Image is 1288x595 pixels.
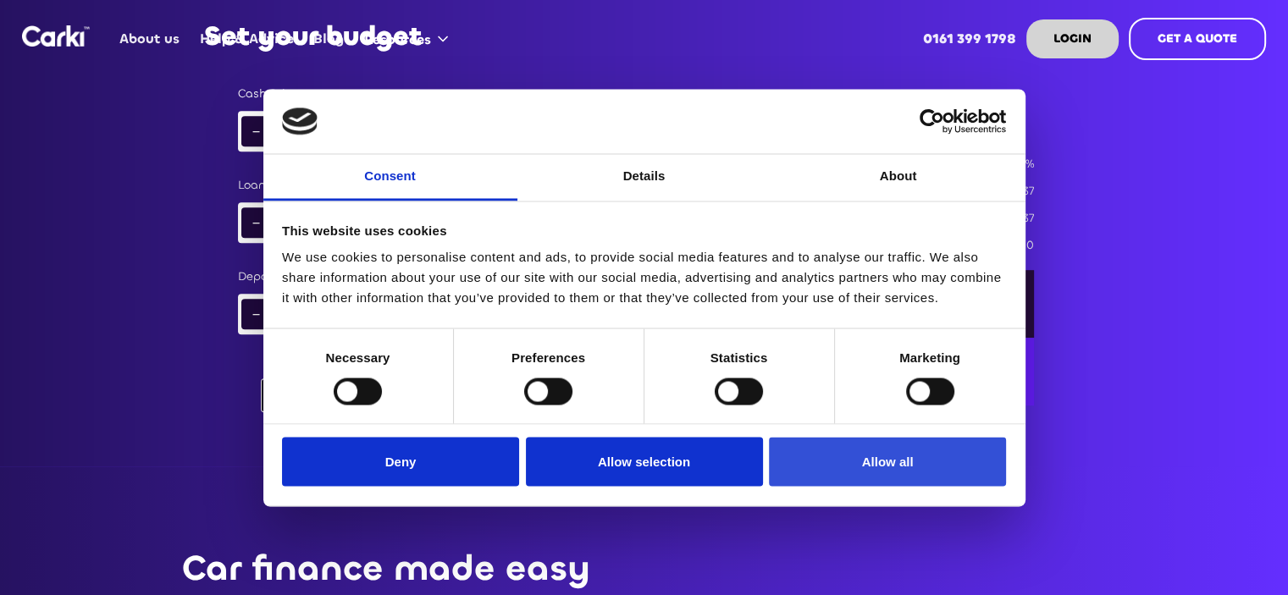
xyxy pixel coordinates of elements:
div: Resources [364,30,431,49]
a: home [22,25,90,47]
a: Consent [263,155,517,201]
p: Car finance made easy [182,549,621,588]
div: We use cookies to personalise content and ads, to provide social media features and to analyse ou... [282,248,1006,309]
strong: Marketing [899,350,960,365]
a: About us [110,6,190,72]
strong: GET A QUOTE [1158,30,1237,47]
div: Resources [354,7,465,71]
button: Allow all [769,438,1006,487]
strong: LOGIN [1053,30,1092,47]
strong: 0161 399 1798 [923,30,1016,47]
div: This website uses cookies [282,221,1006,241]
div: Cash Price: [238,85,636,102]
a: About [771,155,1025,201]
div: Loan Length: [238,177,636,194]
a: LOGIN [1026,19,1119,58]
a: Blog [304,6,354,72]
img: logo [282,107,318,135]
strong: Preferences [511,350,585,365]
div: - [241,207,272,238]
strong: Statistics [710,350,768,365]
strong: Necessary [326,350,390,365]
div: 9.9% [1010,156,1034,173]
a: GET A QUOTE [1129,18,1266,60]
a: Usercentrics Cookiebot - opens in a new window [858,108,1006,134]
div: - [241,299,272,329]
img: Logo [22,25,90,47]
a: Details [517,155,771,201]
div: - [241,116,272,146]
button: Deny [282,438,519,487]
a: Help & Advice [190,6,303,72]
div: Deposit: [238,268,636,285]
a: 0161 399 1798 [914,6,1026,72]
div: Your estimated credit score is: [221,351,653,375]
button: Allow selection [526,438,763,487]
